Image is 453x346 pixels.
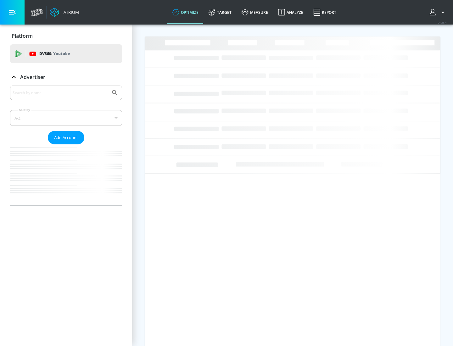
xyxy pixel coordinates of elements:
div: A-Z [10,110,122,126]
div: Atrium [61,9,79,15]
p: Advertiser [20,74,45,81]
p: Youtube [53,50,70,57]
a: Target [204,1,237,24]
label: Sort By [18,108,31,112]
a: optimize [167,1,204,24]
div: Platform [10,27,122,45]
p: DV360: [39,50,70,57]
a: Report [308,1,341,24]
button: Add Account [48,131,84,144]
span: Add Account [54,134,78,141]
nav: list of Advertiser [10,144,122,205]
input: Search by name [13,89,108,97]
span: v 4.25.4 [438,21,447,24]
p: Platform [12,32,33,39]
div: Advertiser [10,68,122,86]
div: DV360: Youtube [10,44,122,63]
div: Advertiser [10,86,122,205]
a: Analyze [273,1,308,24]
a: measure [237,1,273,24]
a: Atrium [50,8,79,17]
